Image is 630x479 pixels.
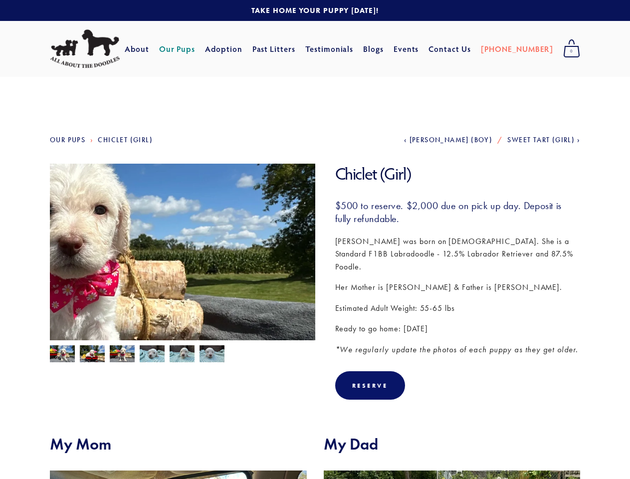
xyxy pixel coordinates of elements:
a: About [125,40,149,58]
a: Our Pups [50,136,85,144]
a: Sweet Tart (Girl) [507,136,580,144]
div: Reserve [352,382,388,389]
a: [PERSON_NAME] (Boy) [404,136,492,144]
a: Blogs [363,40,384,58]
img: Chiclet 5.jpg [50,345,75,364]
img: Chiclet 2.jpg [170,345,195,364]
p: Her Mother is [PERSON_NAME] & Father is [PERSON_NAME]. [335,281,581,294]
h2: My Mom [50,435,307,454]
div: Reserve [335,371,405,400]
img: All About The Doodles [50,29,120,68]
p: [PERSON_NAME] was born on [DEMOGRAPHIC_DATA]. She is a Standard F1BB Labradoodle - 12.5% Labrador... [335,235,581,273]
h1: Chiclet (Girl) [335,164,581,184]
a: Chiclet (Girl) [98,136,153,144]
a: 0 items in cart [558,36,585,61]
a: Events [394,40,419,58]
h2: My Dad [324,435,581,454]
span: Sweet Tart (Girl) [507,136,575,144]
img: Chiclet 5.jpg [50,164,315,363]
img: Chiclet 4.jpg [80,345,105,364]
a: Adoption [205,40,242,58]
em: *We regularly update the photos of each puppy as they get older. [335,345,578,354]
a: Past Litters [252,43,296,54]
p: Ready to go home: [DATE] [335,322,581,335]
img: Chiclet 6.jpg [110,345,135,364]
a: Our Pups [159,40,196,58]
h3: $500 to reserve. $2,000 due on pick up day. Deposit is fully refundable. [335,199,581,225]
img: Chiclet 3.jpg [200,345,224,364]
p: Estimated Adult Weight: 55-65 lbs [335,302,581,315]
span: [PERSON_NAME] (Boy) [410,136,493,144]
img: Chiclet 1.jpg [140,344,165,363]
a: Testimonials [305,40,354,58]
a: [PHONE_NUMBER] [481,40,553,58]
span: 0 [563,45,580,58]
a: Contact Us [428,40,471,58]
